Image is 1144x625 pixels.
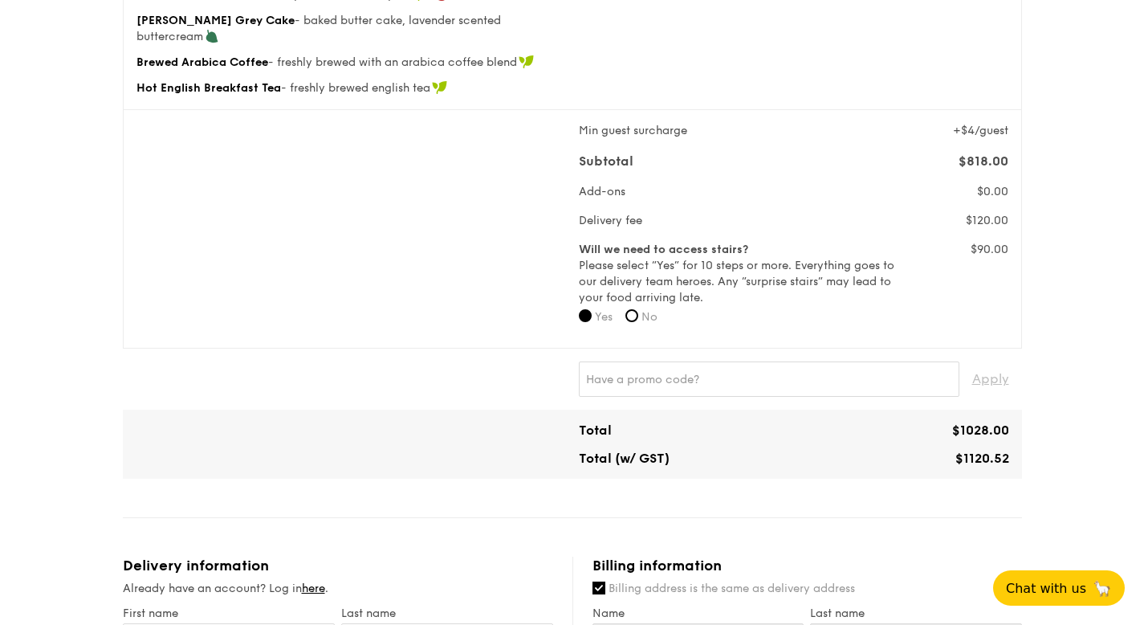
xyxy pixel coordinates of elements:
[579,243,748,256] b: Will we need to access stairs?
[966,214,1008,227] span: $120.00
[955,451,1009,466] span: $1120.52
[136,14,295,27] span: [PERSON_NAME] Grey Cake
[432,80,448,95] img: icon-vegan.f8ff3823.svg
[959,153,1008,169] span: $818.00
[579,214,642,227] span: Delivery fee
[625,309,638,322] input: No
[579,309,592,322] input: Yes
[205,29,219,43] img: icon-vegetarian.fe4039eb.svg
[1006,581,1086,596] span: Chat with us
[302,582,325,595] a: here
[977,185,1008,198] span: $0.00
[579,185,625,198] span: Add-ons
[952,423,1009,438] span: $1028.00
[579,423,612,438] span: Total
[579,451,670,466] span: Total (w/ GST)
[123,557,269,574] span: Delivery information
[136,81,281,95] span: Hot English Breakfast Tea
[595,310,613,324] span: Yes
[971,243,1008,256] span: $90.00
[609,582,855,595] span: Billing address is the same as delivery address
[641,310,657,324] span: No
[579,362,959,397] input: Have a promo code?
[341,607,553,620] label: Last name
[136,55,268,69] span: Brewed Arabica Coffee
[123,581,553,597] div: Already have an account? Log in .
[810,607,1022,620] label: Last name
[953,124,1008,137] span: +$4/guest
[268,55,517,69] span: - freshly brewed with an arabica coffee blend
[592,607,804,620] label: Name
[579,242,898,306] label: Please select “Yes” for 10 steps or more. Everything goes to our delivery team heroes. Any “surpr...
[136,14,501,43] span: - baked butter cake, lavender scented buttercream
[592,557,722,574] span: Billing information
[1093,579,1112,598] span: 🦙
[972,362,1009,397] span: Apply
[281,81,430,95] span: - freshly brewed english tea
[519,55,535,69] img: icon-vegan.f8ff3823.svg
[579,153,633,169] span: Subtotal
[993,570,1125,606] button: Chat with us🦙
[592,582,605,594] input: Billing address is the same as delivery address
[579,124,687,137] span: Min guest surcharge
[123,607,335,620] label: First name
